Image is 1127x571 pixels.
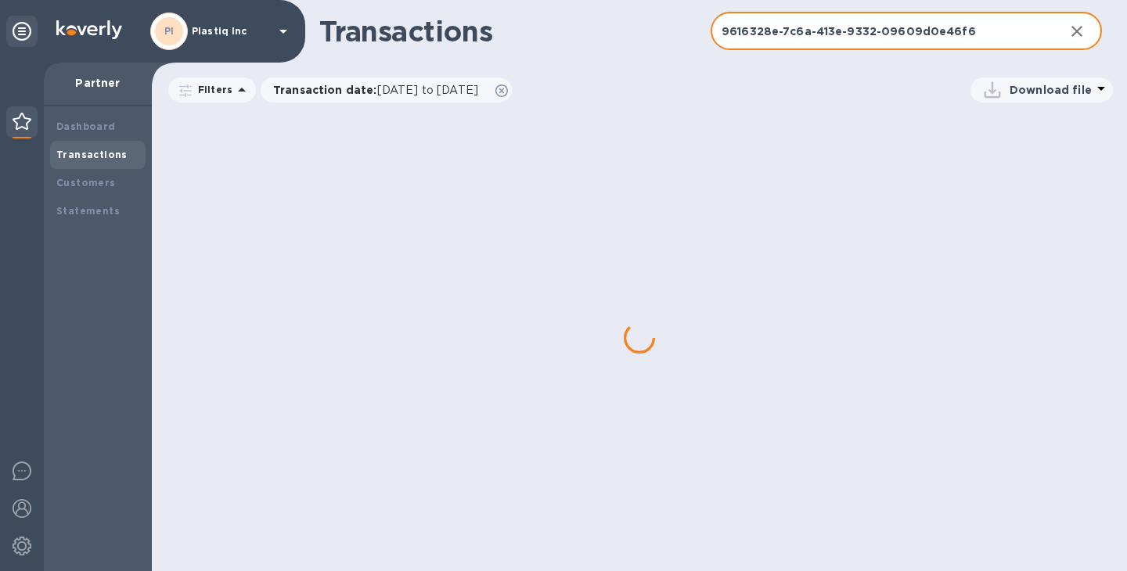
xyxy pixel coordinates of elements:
p: Plastiq Inc [192,26,270,37]
div: Unpin categories [6,16,38,47]
p: Download file [1010,82,1092,98]
div: Transaction date:[DATE] to [DATE] [261,77,512,102]
h1: Transactions [319,15,711,48]
b: Transactions [56,149,128,160]
img: Partner [13,113,31,130]
p: Filters [192,83,232,96]
b: PI [164,25,175,37]
img: Logo [56,20,122,39]
p: Partner [56,75,139,91]
p: Transaction date : [273,82,486,98]
span: [DATE] to [DATE] [377,84,478,96]
b: Statements [56,205,120,217]
b: Customers [56,177,116,189]
b: Dashboard [56,120,116,132]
